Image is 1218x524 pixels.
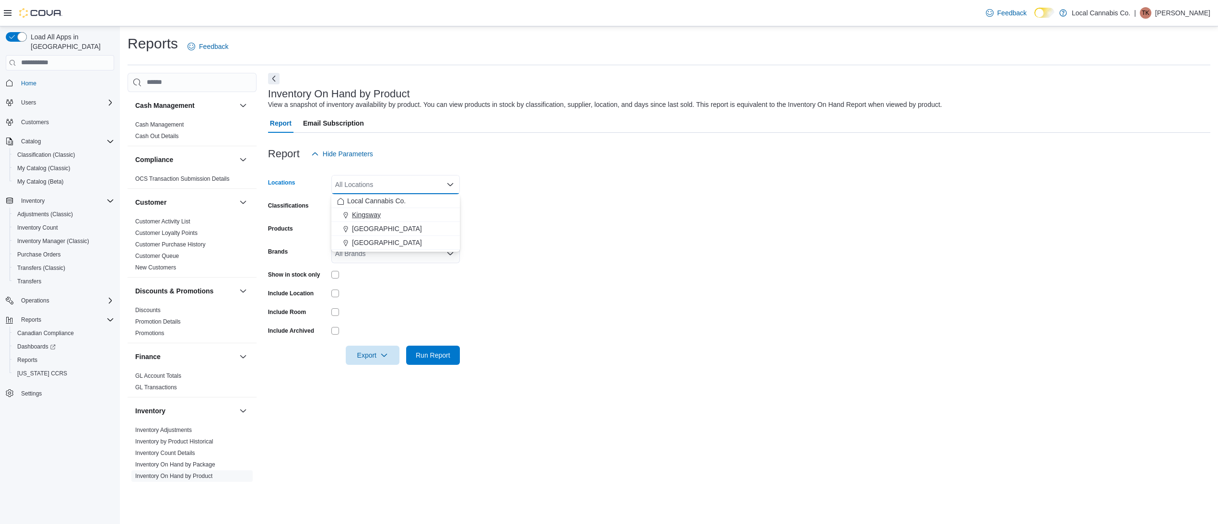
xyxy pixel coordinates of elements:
[17,97,40,108] button: Users
[128,119,257,146] div: Cash Management
[21,297,49,304] span: Operations
[17,195,114,207] span: Inventory
[17,343,56,350] span: Dashboards
[135,241,206,248] a: Customer Purchase History
[982,3,1031,23] a: Feedback
[268,271,320,279] label: Show in stock only
[6,72,114,425] nav: Complex example
[19,8,62,18] img: Cova
[331,194,460,250] div: Choose from the following options
[17,387,114,399] span: Settings
[1142,7,1149,19] span: TK
[13,163,114,174] span: My Catalog (Classic)
[2,135,118,148] button: Catalog
[135,472,212,480] span: Inventory On Hand by Product
[135,229,198,237] span: Customer Loyalty Points
[10,162,118,175] button: My Catalog (Classic)
[13,149,79,161] a: Classification (Classic)
[128,216,257,277] div: Customer
[21,197,45,205] span: Inventory
[135,352,235,361] button: Finance
[135,218,190,225] span: Customer Activity List
[135,155,173,164] h3: Compliance
[21,390,42,397] span: Settings
[13,222,62,233] a: Inventory Count
[135,330,164,337] a: Promotions
[351,346,394,365] span: Export
[1034,8,1054,18] input: Dark Mode
[13,222,114,233] span: Inventory Count
[416,350,450,360] span: Run Report
[268,88,410,100] h3: Inventory On Hand by Product
[352,238,422,247] span: [GEOGRAPHIC_DATA]
[17,314,45,326] button: Reports
[135,101,235,110] button: Cash Management
[10,208,118,221] button: Adjustments (Classic)
[21,138,41,145] span: Catalog
[17,278,41,285] span: Transfers
[13,176,68,187] a: My Catalog (Beta)
[331,222,460,236] button: [GEOGRAPHIC_DATA]
[352,210,381,220] span: Kingsway
[268,100,942,110] div: View a snapshot of inventory availability by product. You can view products in stock by classific...
[10,340,118,353] a: Dashboards
[135,175,230,183] span: OCS Transaction Submission Details
[17,295,53,306] button: Operations
[237,405,249,417] button: Inventory
[10,261,118,275] button: Transfers (Classic)
[135,427,192,433] a: Inventory Adjustments
[10,148,118,162] button: Classification (Classic)
[17,370,67,377] span: [US_STATE] CCRS
[135,372,181,380] span: GL Account Totals
[17,356,37,364] span: Reports
[135,253,179,259] a: Customer Queue
[17,295,114,306] span: Operations
[135,449,195,457] span: Inventory Count Details
[13,276,114,287] span: Transfers
[346,346,399,365] button: Export
[237,100,249,111] button: Cash Management
[1134,7,1136,19] p: |
[17,164,70,172] span: My Catalog (Classic)
[2,96,118,109] button: Users
[17,136,45,147] button: Catalog
[17,136,114,147] span: Catalog
[135,198,235,207] button: Customer
[2,194,118,208] button: Inventory
[184,37,232,56] a: Feedback
[135,450,195,456] a: Inventory Count Details
[13,209,77,220] a: Adjustments (Classic)
[10,275,118,288] button: Transfers
[135,175,230,182] a: OCS Transaction Submission Details
[268,202,309,210] label: Classifications
[135,461,215,468] a: Inventory On Hand by Package
[135,307,161,314] a: Discounts
[10,326,118,340] button: Canadian Compliance
[10,353,118,367] button: Reports
[13,341,114,352] span: Dashboards
[135,384,177,391] a: GL Transactions
[268,225,293,233] label: Products
[17,329,74,337] span: Canadian Compliance
[21,99,36,106] span: Users
[199,42,228,51] span: Feedback
[17,314,114,326] span: Reports
[135,438,213,445] span: Inventory by Product Historical
[13,354,41,366] a: Reports
[135,286,235,296] button: Discounts & Promotions
[13,262,69,274] a: Transfers (Classic)
[135,252,179,260] span: Customer Queue
[21,118,49,126] span: Customers
[331,236,460,250] button: [GEOGRAPHIC_DATA]
[135,484,193,491] span: Inventory Transactions
[13,163,74,174] a: My Catalog (Classic)
[352,224,422,233] span: [GEOGRAPHIC_DATA]
[13,368,114,379] span: Washington CCRS
[237,154,249,165] button: Compliance
[997,8,1027,18] span: Feedback
[135,318,181,325] a: Promotion Details
[135,132,179,140] span: Cash Out Details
